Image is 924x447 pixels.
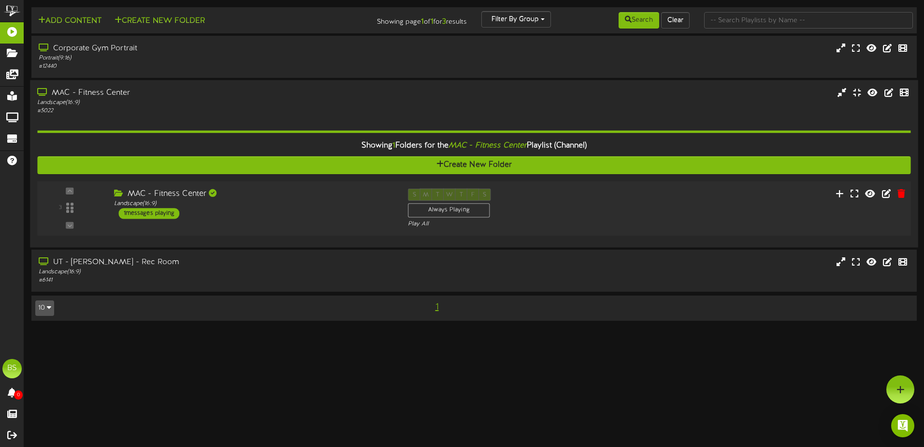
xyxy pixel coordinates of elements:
[37,156,910,174] button: Create New Folder
[39,43,393,54] div: Corporate Gym Portrait
[661,12,690,29] button: Clear
[39,268,393,276] div: Landscape ( 16:9 )
[891,414,914,437] div: Open Intercom Messenger
[392,141,395,150] span: 1
[408,203,490,218] div: Always Playing
[37,99,393,107] div: Landscape ( 16:9 )
[35,15,104,27] button: Add Content
[2,359,22,378] div: BS
[421,17,424,26] strong: 1
[442,17,446,26] strong: 3
[408,220,614,228] div: Play All
[114,200,393,208] div: Landscape ( 16:9 )
[37,107,393,115] div: # 5022
[39,54,393,62] div: Portrait ( 9:16 )
[35,300,54,316] button: 10
[433,302,441,313] span: 1
[39,276,393,284] div: # 6141
[325,11,474,28] div: Showing page of for results
[119,208,180,219] div: 1 messages playing
[39,62,393,71] div: # 12440
[39,257,393,268] div: UT - [PERSON_NAME] - Rec Room
[14,390,23,400] span: 0
[448,141,526,150] i: MAC - Fitness Center
[704,12,913,29] input: -- Search Playlists by Name --
[112,15,208,27] button: Create New Folder
[431,17,433,26] strong: 1
[114,189,393,200] div: MAC - Fitness Center
[481,11,551,28] button: Filter By Group
[30,135,918,156] div: Showing Folders for the Playlist (Channel)
[619,12,659,29] button: Search
[37,88,393,99] div: MAC - Fitness Center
